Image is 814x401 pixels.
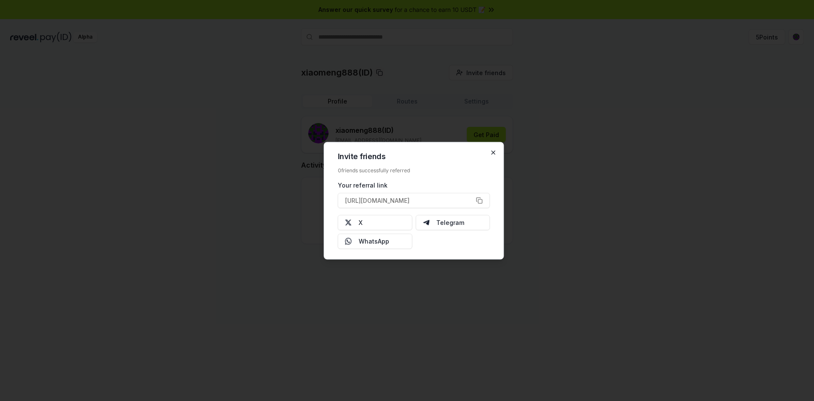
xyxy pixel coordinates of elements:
span: [URL][DOMAIN_NAME] [345,196,410,205]
button: X [338,215,413,230]
img: Telegram [423,219,429,226]
h2: Invite friends [338,152,490,160]
img: Whatsapp [345,238,352,244]
button: WhatsApp [338,233,413,249]
img: X [345,219,352,226]
div: Your referral link [338,180,490,189]
button: Telegram [415,215,490,230]
button: [URL][DOMAIN_NAME] [338,193,490,208]
div: 0 friends successfully referred [338,167,490,174]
